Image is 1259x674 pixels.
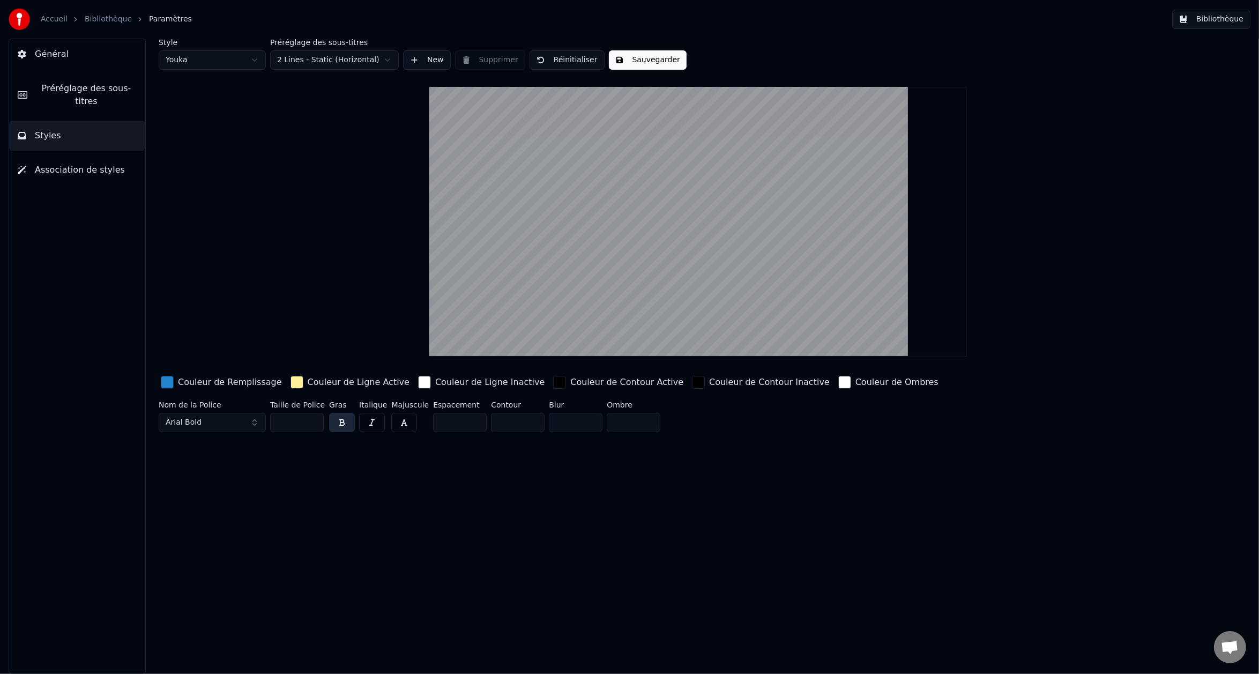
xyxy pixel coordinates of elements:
div: Couleur de Ligne Inactive [435,376,545,389]
button: Réinitialiser [530,50,605,70]
span: Association de styles [35,164,125,176]
label: Gras [329,401,355,409]
div: Couleur de Contour Active [570,376,683,389]
span: Préréglage des sous-titres [36,82,137,108]
button: Sauvegarder [609,50,687,70]
button: Général [9,39,145,69]
div: Couleur de Ligne Active [308,376,409,389]
button: Couleur de Ligne Inactive [416,374,547,391]
button: Couleur de Ligne Active [288,374,412,391]
nav: breadcrumb [41,14,192,25]
label: Préréglage des sous-titres [270,39,399,46]
div: Couleur de Remplissage [178,376,282,389]
div: Ouvrir le chat [1214,631,1246,663]
img: youka [9,9,30,30]
button: Couleur de Contour Inactive [690,374,832,391]
button: Association de styles [9,155,145,185]
a: Accueil [41,14,68,25]
button: Bibliothèque [1172,10,1250,29]
div: Couleur de Contour Inactive [709,376,830,389]
label: Italique [359,401,387,409]
button: Préréglage des sous-titres [9,73,145,116]
label: Taille de Police [270,401,325,409]
label: Style [159,39,266,46]
button: Couleur de Remplissage [159,374,284,391]
button: Couleur de Contour Active [551,374,686,391]
span: Paramètres [149,14,192,25]
button: New [403,50,451,70]
span: Arial Bold [166,417,202,428]
label: Espacement [433,401,487,409]
button: Styles [9,121,145,151]
div: Couleur de Ombres [855,376,938,389]
label: Majuscule [391,401,429,409]
button: Couleur de Ombres [836,374,941,391]
span: Général [35,48,69,61]
label: Blur [549,401,602,409]
a: Bibliothèque [85,14,132,25]
label: Nom de la Police [159,401,266,409]
span: Styles [35,129,61,142]
label: Contour [491,401,545,409]
label: Ombre [607,401,660,409]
